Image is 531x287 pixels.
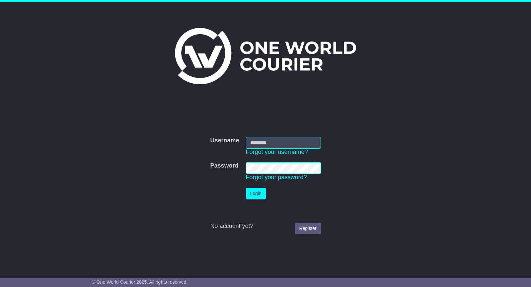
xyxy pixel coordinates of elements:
[92,279,188,285] span: © One World Courier 2025. All rights reserved.
[210,162,238,170] label: Password
[295,223,321,234] a: Register
[246,149,308,155] a: Forgot your username?
[210,223,321,230] div: No account yet?
[210,137,239,144] label: Username
[246,188,266,199] button: Login
[246,174,307,180] a: Forgot your password?
[175,28,356,84] img: One World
